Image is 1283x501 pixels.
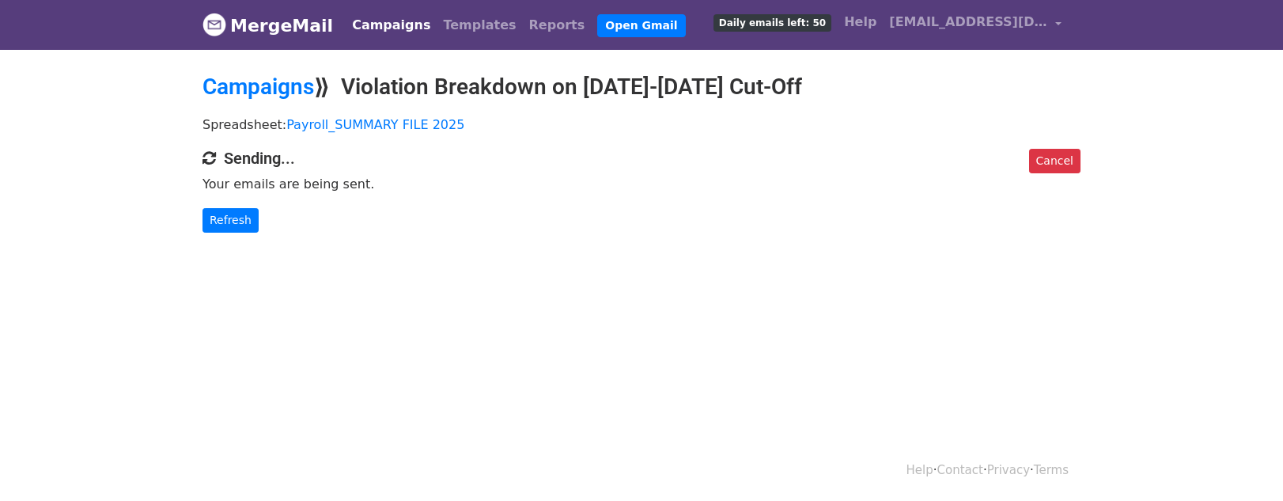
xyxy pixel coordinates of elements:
a: Terms [1034,463,1069,477]
a: Help [906,463,933,477]
h4: Sending... [202,149,1081,168]
img: MergeMail logo [202,13,226,36]
p: Spreadsheet: [202,116,1081,133]
a: Open Gmail [597,14,685,37]
span: Daily emails left: 50 [713,14,831,32]
a: Cancel [1029,149,1081,173]
a: Refresh [202,208,259,233]
h2: ⟫ Violation Breakdown on [DATE]-[DATE] Cut-Off [202,74,1081,101]
a: MergeMail [202,9,333,42]
a: Reports [523,9,592,41]
a: Campaigns [202,74,314,100]
span: [EMAIL_ADDRESS][DOMAIN_NAME] [889,13,1047,32]
a: Payroll_SUMMARY FILE 2025 [286,117,464,132]
a: Daily emails left: 50 [707,6,838,38]
a: Contact [937,463,983,477]
a: [EMAIL_ADDRESS][DOMAIN_NAME] [883,6,1068,44]
a: Privacy [987,463,1030,477]
a: Templates [437,9,522,41]
a: Help [838,6,883,38]
p: Your emails are being sent. [202,176,1081,192]
a: Campaigns [346,9,437,41]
